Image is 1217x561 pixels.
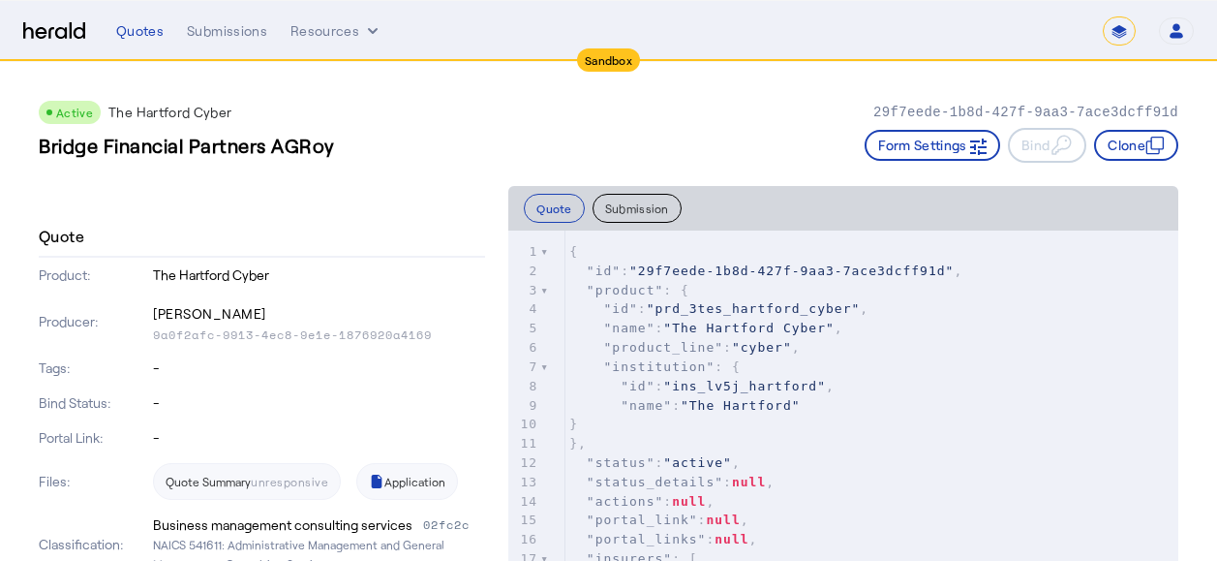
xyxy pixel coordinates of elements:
[569,264,962,278] span: : ,
[153,300,485,327] p: [PERSON_NAME]
[587,264,621,278] span: "id"
[423,515,485,535] div: 02fc2c
[732,340,792,355] span: "cyber"
[153,327,485,343] p: 9a0f2afc-9913-4ec8-9e1e-1876920a4169
[569,321,843,335] span: : ,
[356,463,458,500] a: Application
[508,511,540,530] div: 15
[39,312,149,331] p: Producer:
[508,262,540,281] div: 2
[865,130,1000,161] button: Form Settings
[108,103,231,122] p: The Hartford Cyber
[587,455,655,470] span: "status"
[681,398,801,413] span: "The Hartford"
[39,132,335,159] h3: Bridge Financial Partners AGRoy
[569,359,741,374] span: : {
[508,396,540,416] div: 9
[39,393,149,413] p: Bind Status:
[508,358,540,377] div: 7
[569,379,835,393] span: : ,
[56,106,93,119] span: Active
[663,455,732,470] span: "active"
[569,417,578,431] span: }
[663,379,826,393] span: "ins_lv5j_hartford"
[593,194,682,223] button: Submission
[604,359,715,374] span: "institution"
[569,532,757,546] span: : ,
[39,358,149,378] p: Tags:
[153,515,412,535] div: Business management consulting services
[153,265,485,285] p: The Hartford Cyber
[153,428,485,448] p: -
[621,398,672,413] span: "name"
[508,377,540,396] div: 8
[604,340,724,355] span: "product_line"
[508,242,540,262] div: 1
[39,265,149,285] p: Product:
[39,225,84,248] h4: Quote
[508,492,540,512] div: 14
[569,340,800,355] span: : ,
[706,513,740,527] span: null
[508,530,540,549] div: 16
[604,301,638,316] span: "id"
[39,428,149,448] p: Portal Link:
[39,535,149,554] p: Classification:
[508,281,540,300] div: 3
[663,321,835,335] span: "The Hartford Cyber"
[569,436,587,451] span: },
[508,338,540,358] div: 6
[569,494,715,509] span: : ,
[672,494,706,509] span: null
[577,48,640,72] div: Sandbox
[1094,130,1178,161] button: Clone
[508,473,540,492] div: 13
[732,475,766,489] span: null
[569,301,868,316] span: : ,
[587,532,707,546] span: "portal_links"
[508,319,540,338] div: 5
[587,513,698,527] span: "portal_link"
[587,475,723,489] span: "status_details"
[569,455,741,470] span: : ,
[508,434,540,453] div: 11
[569,513,748,527] span: : ,
[569,244,578,259] span: {
[153,358,485,378] p: -
[569,475,775,489] span: : ,
[587,494,663,509] span: "actions"
[569,398,800,413] span: :
[508,299,540,319] div: 4
[524,194,585,223] button: Quote
[116,21,164,41] div: Quotes
[621,379,654,393] span: "id"
[629,264,954,278] span: "29f7eede-1b8d-427f-9aa3-7ace3dcff91d"
[508,415,540,434] div: 10
[873,103,1178,122] p: 29f7eede-1b8d-427f-9aa3-7ace3dcff91d
[604,321,655,335] span: "name"
[39,472,149,491] p: Files:
[23,22,85,41] img: Herald Logo
[569,283,689,297] span: : {
[587,283,663,297] span: "product"
[508,453,540,473] div: 12
[187,21,267,41] div: Submissions
[715,532,748,546] span: null
[290,21,382,41] button: Resources dropdown menu
[153,393,485,413] p: -
[1008,128,1086,163] button: Bind
[647,301,861,316] span: "prd_3tes_hartford_cyber"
